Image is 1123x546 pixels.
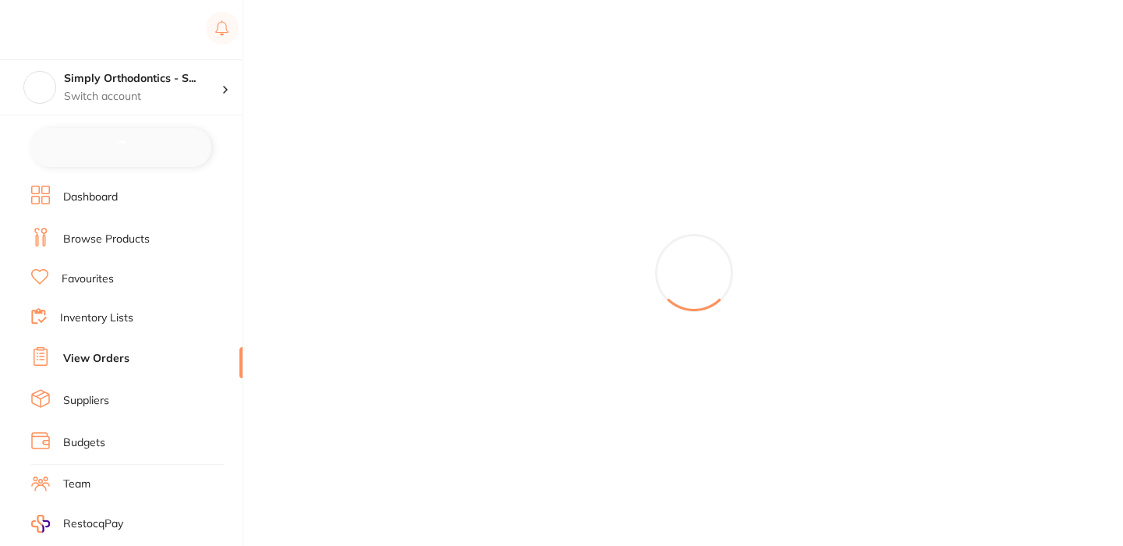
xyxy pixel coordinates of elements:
[63,477,90,492] a: Team
[64,71,221,87] h4: Simply Orthodontics - Sydenham
[63,435,105,451] a: Budgets
[63,232,150,247] a: Browse Products
[31,12,131,48] a: Restocq Logo
[60,310,133,326] a: Inventory Lists
[24,72,55,103] img: Simply Orthodontics - Sydenham
[63,190,118,205] a: Dashboard
[31,20,131,39] img: Restocq Logo
[63,516,123,532] span: RestocqPay
[64,89,221,105] p: Switch account
[31,515,50,533] img: RestocqPay
[62,271,114,287] a: Favourites
[63,393,109,409] a: Suppliers
[31,515,123,533] a: RestocqPay
[63,351,129,367] a: View Orders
